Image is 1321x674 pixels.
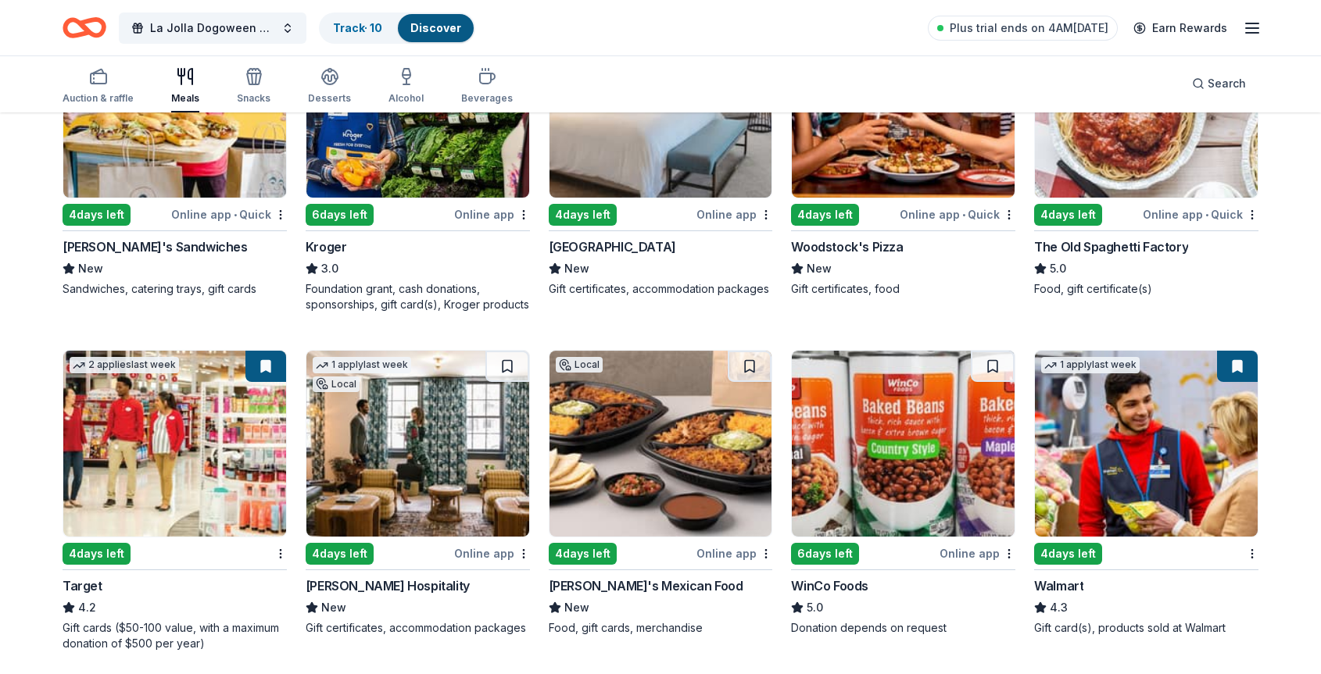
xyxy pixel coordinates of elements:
[63,576,102,595] div: Target
[306,237,347,256] div: Kroger
[308,92,351,105] div: Desserts
[306,576,470,595] div: [PERSON_NAME] Hospitality
[63,350,287,651] a: Image for Target2 applieslast week4days leftTarget4.2Gift cards ($50-100 value, with a maximum do...
[388,61,424,112] button: Alcohol
[150,19,275,37] span: La Jolla Dogoween 2025
[410,21,461,34] a: Discover
[1034,11,1258,297] a: Image for The Old Spaghetti Factory1 applylast week4days leftOnline app•QuickThe Old Spaghetti Fa...
[549,237,676,256] div: [GEOGRAPHIC_DATA]
[807,259,832,278] span: New
[63,61,134,112] button: Auction & raffle
[791,281,1015,297] div: Gift certificates, food
[1034,281,1258,297] div: Food, gift certificate(s)
[454,544,530,563] div: Online app
[1034,543,1102,565] div: 4 days left
[306,350,530,636] a: Image for Oliver Hospitality1 applylast weekLocal4days leftOnline app[PERSON_NAME] HospitalityNew...
[564,259,589,278] span: New
[950,19,1108,37] span: Plus trial ends on 4AM[DATE]
[549,11,773,297] a: Image for Waldorf Astoria Monarch Beach Resort & Club3 applieslast weekLocal4days leftOnline app[...
[237,92,270,105] div: Snacks
[171,205,287,224] div: Online app Quick
[549,281,773,297] div: Gift certificates, accommodation packages
[234,209,237,221] span: •
[549,620,773,636] div: Food, gift cards, merchandise
[549,576,743,595] div: [PERSON_NAME]'s Mexican Food
[308,61,351,112] button: Desserts
[78,259,103,278] span: New
[306,204,374,226] div: 6 days left
[1205,209,1208,221] span: •
[306,281,530,312] div: Foundation grant, cash donations, sponsorships, gift card(s), Kroger products
[63,281,287,297] div: Sandwiches, catering trays, gift cards
[900,205,1015,224] div: Online app Quick
[696,544,772,563] div: Online app
[1034,350,1258,636] a: Image for Walmart1 applylast week4days leftWalmart4.3Gift card(s), products sold at Walmart
[1050,598,1068,617] span: 4.3
[306,351,529,537] img: Image for Oliver Hospitality
[556,357,603,373] div: Local
[791,620,1015,636] div: Donation depends on request
[791,350,1015,636] a: Image for WinCo Foods6days leftOnline appWinCo Foods5.0Donation depends on request
[63,9,106,46] a: Home
[70,357,179,373] div: 2 applies last week
[388,92,424,105] div: Alcohol
[1034,204,1102,226] div: 4 days left
[461,92,513,105] div: Beverages
[63,204,131,226] div: 4 days left
[461,61,513,112] button: Beverages
[807,598,823,617] span: 5.0
[791,543,859,565] div: 6 days left
[928,16,1118,41] a: Plus trial ends on 4AM[DATE]
[313,357,411,373] div: 1 apply last week
[63,620,287,651] div: Gift cards ($50-100 value, with a maximum donation of $500 per year)
[63,351,286,537] img: Image for Target
[550,351,772,537] img: Image for Lolita's Mexican Food
[313,376,360,392] div: Local
[564,598,589,617] span: New
[549,204,617,226] div: 4 days left
[1180,68,1258,99] button: Search
[1035,351,1258,537] img: Image for Walmart
[78,598,96,617] span: 4.2
[321,259,338,278] span: 3.0
[791,204,859,226] div: 4 days left
[549,543,617,565] div: 4 days left
[1208,74,1246,93] span: Search
[306,620,530,636] div: Gift certificates, accommodation packages
[237,61,270,112] button: Snacks
[1124,14,1237,42] a: Earn Rewards
[319,12,475,44] button: Track· 10Discover
[1050,259,1066,278] span: 5.0
[321,598,346,617] span: New
[940,544,1015,563] div: Online app
[1041,357,1140,373] div: 1 apply last week
[171,92,199,105] div: Meals
[1143,205,1258,224] div: Online app Quick
[696,205,772,224] div: Online app
[1034,576,1083,595] div: Walmart
[1034,620,1258,636] div: Gift card(s), products sold at Walmart
[791,11,1015,297] a: Image for Woodstock's PizzaLocal4days leftOnline app•QuickWoodstock's PizzaNewGift certificates, ...
[549,350,773,636] a: Image for Lolita's Mexican FoodLocal4days leftOnline app[PERSON_NAME]'s Mexican FoodNewFood, gift...
[791,576,868,595] div: WinCo Foods
[962,209,965,221] span: •
[306,11,530,312] a: Image for Kroger2 applieslast week6days leftOnline appKroger3.0Foundation grant, cash donations, ...
[119,12,306,44] button: La Jolla Dogoween 2025
[792,351,1015,537] img: Image for WinCo Foods
[791,237,903,256] div: Woodstock's Pizza
[306,543,374,565] div: 4 days left
[63,543,131,565] div: 4 days left
[454,205,530,224] div: Online app
[63,237,248,256] div: [PERSON_NAME]'s Sandwiches
[63,11,287,297] a: Image for Ike's Sandwiches4 applieslast week4days leftOnline app•Quick[PERSON_NAME]'s SandwichesN...
[63,92,134,105] div: Auction & raffle
[171,61,199,112] button: Meals
[1034,237,1188,256] div: The Old Spaghetti Factory
[333,21,382,34] a: Track· 10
